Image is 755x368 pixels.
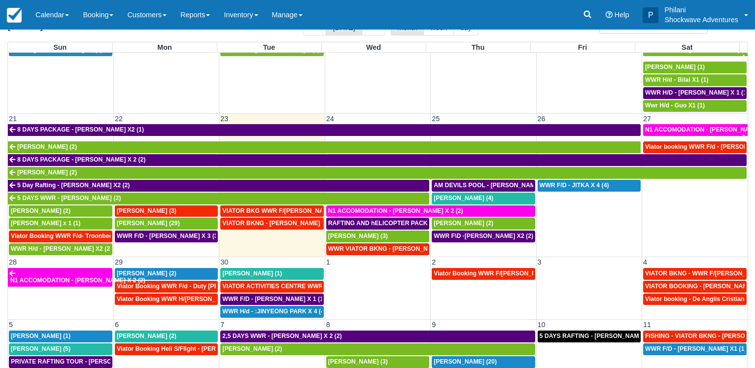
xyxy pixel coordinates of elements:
span: WWR F/D - [PERSON_NAME] X 1 (1) [222,296,325,302]
span: 2,5 DAYS WWR - [PERSON_NAME] X 2 (2) [222,333,342,339]
a: [PERSON_NAME] (2) [8,167,747,179]
a: WWR F/D - JITKA X 4 (4) [538,180,641,192]
span: 29 [114,258,124,266]
span: [PERSON_NAME] (29) [117,220,180,227]
span: 23 [219,115,229,123]
a: 5 DAYS RAFTING - [PERSON_NAME] X 2 (4) [538,331,641,342]
a: VIATOR BKNG - WWR F/[PERSON_NAME] 3 (3) [643,268,747,280]
span: [PERSON_NAME] (3) [328,233,388,239]
a: [PERSON_NAME] (2) [8,141,641,153]
a: [PERSON_NAME] (29) [115,218,218,230]
span: 8 DAYS PACKAGE - [PERSON_NAME] X2 (1) [17,126,144,133]
span: [PERSON_NAME] (2) [117,270,176,277]
span: 5 DAYS WWR - [PERSON_NAME] (2) [17,195,121,201]
a: [PERSON_NAME] (3) [326,356,429,368]
span: 7 [219,321,225,329]
span: RAFTING AND hELICOPTER PACKAGE - [PERSON_NAME] X1 (1) [328,220,515,227]
span: [PERSON_NAME] (2) [11,207,70,214]
a: WWR F/D - [PERSON_NAME] X 1 (1) [220,294,323,305]
a: [PERSON_NAME] (2) [432,218,535,230]
span: Help [615,11,629,19]
span: WWR F/D - JITKA X 4 (4) [540,182,609,189]
a: 8 DAYS PACKAGE - [PERSON_NAME] X 2 (2) [8,154,747,166]
span: WWR F/D - [PERSON_NAME] X1 (1) [645,345,746,352]
a: Viator booking WWR F/d - [PERSON_NAME] 3 (3) [643,141,747,153]
span: Sun [53,43,67,51]
span: VIATOR ACTIVITIES CENTRE WWR - [PERSON_NAME] X 1 (1) [222,283,399,290]
span: 25 [431,115,441,123]
a: [PERSON_NAME] (2) [115,268,218,280]
span: WWR F/D - [PERSON_NAME] X 3 (3) [117,233,220,239]
button: day [453,19,479,35]
span: Mon [157,43,172,51]
span: Tue [263,43,275,51]
a: Viator booking - De Anglis Cristiano X1 (1) [643,294,747,305]
p: Shockwave Adventures [664,15,738,25]
a: VIATOR ACTIVITIES CENTRE WWR - [PERSON_NAME] X 1 (1) [220,281,323,293]
a: WWR H/d - Bilal X1 (1) [643,74,747,86]
span: 8 [325,321,331,329]
span: [PERSON_NAME] (2) [117,333,176,339]
span: WWR F\D -[PERSON_NAME] X2 (2) [434,233,533,239]
span: [PERSON_NAME] (2) [434,220,493,227]
span: [PERSON_NAME] (4) [434,195,493,201]
a: [PERSON_NAME] (2) [9,205,112,217]
a: N1 ACCOMODATION - [PERSON_NAME] X 2 (2) [8,268,112,287]
a: WWR F/D - [PERSON_NAME] X 3 (3) [115,231,218,242]
span: [PERSON_NAME] (20) [434,358,497,365]
span: Viator Booking WWR F/d- Troonbeeckx, [PERSON_NAME] 11 (9) [11,233,194,239]
span: 5 [8,321,14,329]
span: 2 [431,258,437,266]
a: VIATOR BKG WWR F/[PERSON_NAME] [PERSON_NAME] 2 (2) [220,205,323,217]
span: 4 [642,258,648,266]
a: 2,5 DAYS WWR - [PERSON_NAME] X 2 (2) [220,331,535,342]
span: WWR H/D - [PERSON_NAME] X 1 (1) [645,89,749,96]
a: N1 ACCOMODATION - [PERSON_NAME] X 2 (2) [326,205,535,217]
img: checkfront-main-nav-mini-logo.png [7,8,22,23]
span: VIATOR BKNG - [PERSON_NAME] 2 (2) [222,220,334,227]
a: 8 DAYS PACKAGE - [PERSON_NAME] X2 (1) [8,124,641,136]
a: Viator Booking WWR H/[PERSON_NAME] x2 (3) [115,294,218,305]
span: [PERSON_NAME] (2) [17,169,77,176]
a: [PERSON_NAME] (2) [220,343,535,355]
a: FISHING - VIATOR BKNG - [PERSON_NAME] 2 (2) [643,331,747,342]
a: VIATOR BOOKING - [PERSON_NAME] 2 (2) [643,281,747,293]
span: VIATOR BKG WWR F/[PERSON_NAME] [PERSON_NAME] 2 (2) [222,207,401,214]
span: 8 DAYS PACKAGE - [PERSON_NAME] X 2 (2) [17,156,145,163]
span: 6 [114,321,120,329]
i: Help [606,11,613,18]
a: Wwr H/d - Guo X1 (1) [643,100,747,112]
span: PRIVATE RAFTING TOUR - [PERSON_NAME] X 5 (5) [11,358,159,365]
span: Fri [578,43,587,51]
span: Sat [682,43,692,51]
span: WWR H/d - Bilal X1 (1) [645,76,708,83]
a: AM DEVILS POOL - [PERSON_NAME] X 2 (2) [432,180,535,192]
span: AM DEVILS POOL - [PERSON_NAME] X 2 (2) [434,182,561,189]
a: [PERSON_NAME] (20) [432,356,535,368]
span: 21 [8,115,18,123]
a: 5 Day Rafting - [PERSON_NAME] X2 (2) [8,180,429,192]
span: 24 [325,115,335,123]
span: WWR H/d - :JINYEONG PARK X 4 (4) [222,308,326,315]
span: 11 [642,321,652,329]
a: [PERSON_NAME] x 1 (1) [9,218,112,230]
span: [PERSON_NAME] (2) [222,345,282,352]
span: [PERSON_NAME] x 1 (1) [11,220,80,227]
span: WWR VIATOR BKNG - [PERSON_NAME] 2 (2) [328,245,457,252]
a: Viator Booking WWR F/[PERSON_NAME] X 2 (2) [432,268,535,280]
button: [DATE] [326,19,362,35]
span: WWR H/d - [PERSON_NAME] X2 (2) [11,245,112,252]
a: WWR H/d - [PERSON_NAME] X2 (2) [9,243,112,255]
span: 22 [114,115,124,123]
a: [PERSON_NAME] (5) [9,343,112,355]
a: [PERSON_NAME] (1) [643,62,747,73]
span: 5 DAYS RAFTING - [PERSON_NAME] X 2 (4) [540,333,665,339]
span: 3 [537,258,543,266]
span: N1 ACCOMODATION - [PERSON_NAME] X 2 (2) [328,207,463,214]
span: [PERSON_NAME] (1) [645,64,705,70]
span: Thu [472,43,484,51]
span: N1 ACCOMODATION - [PERSON_NAME] X 2 (2) [10,277,145,284]
div: P [643,7,658,23]
a: Viator Booking WWR F/d- Troonbeeckx, [PERSON_NAME] 11 (9) [9,231,112,242]
span: 30 [219,258,229,266]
